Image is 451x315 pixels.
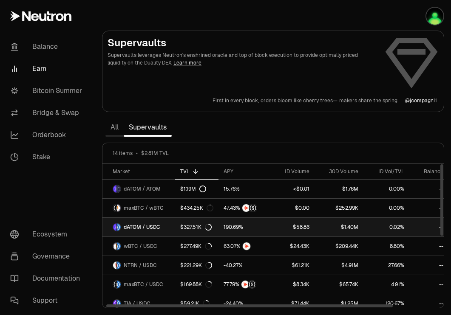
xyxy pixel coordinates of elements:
[113,223,116,231] img: dATOM Logo
[405,97,437,104] p: @ jcompagni1
[180,168,213,175] div: TVL
[405,97,437,104] a: @jcompagni1
[117,242,121,250] img: USDC Logo
[409,180,448,198] a: --
[117,262,121,269] img: USDC Logo
[320,168,358,175] div: 30D Volume
[113,168,170,175] div: Market
[270,294,315,313] a: $71.44K
[113,204,116,212] img: maxBTC Logo
[249,204,257,212] img: Structured Points
[218,275,270,294] a: NTRNStructured Points
[363,237,409,256] a: 8.80%
[180,186,206,192] div: $1.19M
[243,242,250,250] img: NTRN
[275,168,309,175] div: 1D Volume
[117,300,121,307] img: USDC Logo
[363,256,409,275] a: 27.66%
[173,59,201,66] a: Learn more
[117,204,121,212] img: wBTC Logo
[3,223,92,245] a: Ecosystem
[363,218,409,236] a: 0.02%
[102,199,175,217] a: maxBTC LogowBTC LogomaxBTC / wBTC
[180,262,212,269] div: $221.29K
[108,51,377,67] p: Supervaults leverages Neutron's enshrined oracle and top of block execution to provide optimally ...
[414,168,443,175] div: Balance
[113,262,116,269] img: NTRN Logo
[213,97,259,104] p: First in every block,
[3,102,92,124] a: Bridge & Swap
[124,243,157,250] span: wBTC / USDC
[3,290,92,312] a: Support
[175,294,218,313] a: $59.21K
[315,180,363,198] a: $1.76M
[270,218,315,236] a: $58.86
[113,150,133,157] span: 14 items
[409,218,448,236] a: --
[180,224,212,231] div: $327.51K
[175,218,218,236] a: $327.51K
[175,275,218,294] a: $169.88K
[315,294,363,313] a: $1.25M
[270,275,315,294] a: $8.34K
[3,80,92,102] a: Bitcoin Summer
[218,237,270,256] a: NTRN
[180,300,210,307] div: $59.21K
[124,300,150,307] span: TIA / USDC
[315,218,363,236] a: $1.40M
[113,185,116,193] img: dATOM Logo
[3,58,92,80] a: Earn
[113,242,116,250] img: wBTC Logo
[315,199,363,217] a: $252.99K
[213,97,398,104] a: First in every block,orders bloom like cherry trees—makers share the spring.
[102,294,175,313] a: TIA LogoUSDC LogoTIA / USDC
[270,180,315,198] a: <$0.01
[175,256,218,275] a: $221.29K
[3,245,92,267] a: Governance
[175,180,218,198] a: $1.19M
[102,256,175,275] a: NTRN LogoUSDC LogoNTRN / USDC
[363,275,409,294] a: 4.91%
[180,243,212,250] div: $277.49K
[141,150,169,157] span: $2.81M TVL
[124,205,164,211] span: maxBTC / wBTC
[108,36,377,50] h2: Supervaults
[124,224,160,231] span: dATOM / USDC
[270,237,315,256] a: $24.43K
[224,280,265,289] button: NTRNStructured Points
[175,237,218,256] a: $277.49K
[180,281,212,288] div: $169.88K
[124,262,157,269] span: NTRN / USDC
[175,199,218,217] a: $434.25K
[261,97,338,104] p: orders bloom like cherry trees—
[363,180,409,198] a: 0.00%
[409,256,448,275] a: --
[426,8,443,25] img: Luna Staking
[218,199,270,217] a: NTRNStructured Points
[409,237,448,256] a: --
[409,199,448,217] a: --
[409,275,448,294] a: --
[363,294,409,313] a: 120.67%
[102,237,175,256] a: wBTC LogoUSDC LogowBTC / USDC
[315,237,363,256] a: $209.44K
[241,281,249,288] img: NTRN
[102,180,175,198] a: dATOM LogoATOM LogodATOM / ATOM
[270,199,315,217] a: $0.00
[409,294,448,313] a: --
[3,36,92,58] a: Balance
[105,119,124,136] a: All
[124,119,172,136] a: Supervaults
[363,199,409,217] a: 0.00%
[248,281,256,288] img: Structured Points
[102,218,175,236] a: dATOM LogoUSDC LogodATOM / USDC
[113,300,116,307] img: TIA Logo
[315,275,363,294] a: $65.74K
[117,223,121,231] img: USDC Logo
[124,281,163,288] span: maxBTC / USDC
[242,204,250,212] img: NTRN
[224,204,265,212] button: NTRNStructured Points
[180,205,213,211] div: $434.25K
[124,186,161,192] span: dATOM / ATOM
[224,242,265,250] button: NTRN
